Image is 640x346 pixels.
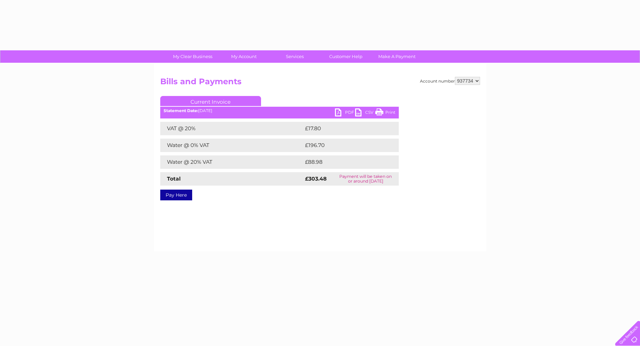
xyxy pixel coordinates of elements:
[303,122,385,135] td: £17.80
[355,108,375,118] a: CSV
[160,77,480,90] h2: Bills and Payments
[167,176,181,182] strong: Total
[318,50,374,63] a: Customer Help
[165,50,220,63] a: My Clear Business
[160,155,303,169] td: Water @ 20% VAT
[375,108,395,118] a: Print
[420,77,480,85] div: Account number
[333,172,398,186] td: Payment will be taken on or around [DATE]
[160,122,303,135] td: VAT @ 20%
[267,50,323,63] a: Services
[160,108,399,113] div: [DATE]
[160,96,261,106] a: Current Invoice
[303,139,387,152] td: £196.70
[216,50,271,63] a: My Account
[164,108,198,113] b: Statement Date:
[369,50,425,63] a: Make A Payment
[160,139,303,152] td: Water @ 0% VAT
[160,190,192,200] a: Pay Here
[335,108,355,118] a: PDF
[305,176,327,182] strong: £303.48
[303,155,386,169] td: £88.98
